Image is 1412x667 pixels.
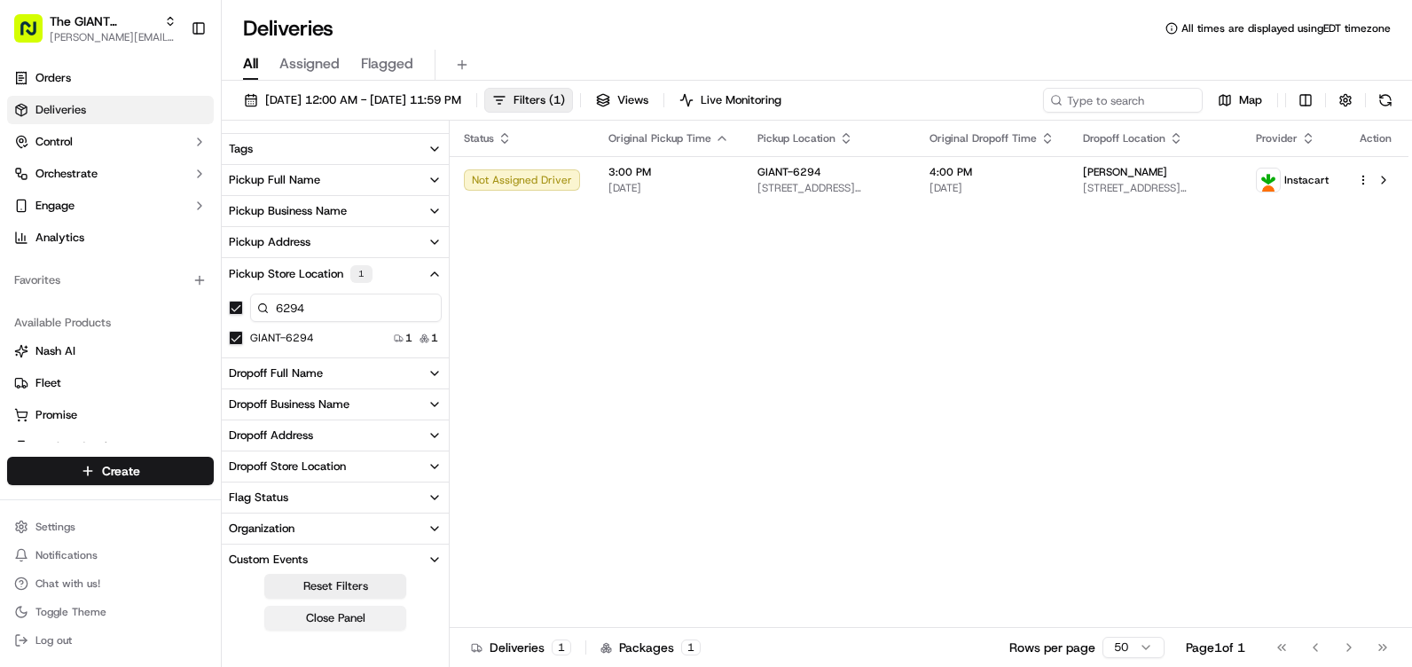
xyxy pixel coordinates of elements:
button: Live Monitoring [671,88,789,113]
img: Nash [18,18,53,53]
button: Refresh [1373,88,1398,113]
div: 1 [681,640,701,655]
button: Dropoff Store Location [222,451,449,482]
a: Promise [14,407,207,423]
span: Assigned [279,53,340,75]
span: Notifications [35,548,98,562]
p: Welcome 👋 [18,71,323,99]
button: Pickup Full Name [222,165,449,195]
button: Toggle Theme [7,600,214,624]
span: Flagged [361,53,413,75]
button: Fleet [7,369,214,397]
input: Pickup Store Location [250,294,442,322]
button: Map [1210,88,1270,113]
button: Create [7,457,214,485]
button: Orchestrate [7,160,214,188]
button: Promise [7,401,214,429]
span: Deliveries [35,102,86,118]
button: Engage [7,192,214,220]
div: Dropoff Business Name [229,396,349,412]
div: Action [1357,131,1394,145]
span: 4:00 PM [930,165,1055,179]
h1: Deliveries [243,14,333,43]
span: Original Pickup Time [608,131,711,145]
div: Pickup Address [229,234,310,250]
a: 💻API Documentation [143,250,292,282]
button: Dropoff Business Name [222,389,449,420]
span: Create [102,462,140,480]
div: Flag Status [229,490,288,506]
span: [DATE] [930,181,1055,195]
img: profile_instacart_ahold_partner.png [1257,169,1280,192]
button: Pickup Store Location1 [222,258,449,290]
span: Promise [35,407,77,423]
button: Notifications [7,543,214,568]
span: [STREET_ADDRESS][PERSON_NAME] [1083,181,1228,195]
span: Status [464,131,494,145]
span: Pylon [176,301,215,314]
a: Product Catalog [14,439,207,455]
span: Product Catalog [35,439,121,455]
img: 1736555255976-a54dd68f-1ca7-489b-9aae-adbdc363a1c4 [18,169,50,201]
button: Dropoff Full Name [222,358,449,388]
button: The GIANT Company [50,12,157,30]
div: Organization [229,521,294,537]
div: 1 [552,640,571,655]
button: Views [588,88,656,113]
span: Views [617,92,648,108]
button: Custom Events [222,545,449,575]
span: Orchestrate [35,166,98,182]
div: 💻 [150,259,164,273]
span: Dropoff Location [1083,131,1165,145]
span: [DATE] 12:00 AM - [DATE] 11:59 PM [265,92,461,108]
span: 3:00 PM [608,165,729,179]
button: Product Catalog [7,433,214,461]
a: Powered byPylon [125,300,215,314]
button: Start new chat [302,175,323,196]
span: All times are displayed using EDT timezone [1181,21,1391,35]
span: Nash AI [35,343,75,359]
div: Page 1 of 1 [1186,639,1245,656]
a: Orders [7,64,214,92]
span: [PERSON_NAME] [1083,165,1167,179]
span: Control [35,134,73,150]
button: [PERSON_NAME][EMAIL_ADDRESS][PERSON_NAME][DOMAIN_NAME] [50,30,176,44]
div: Dropoff Address [229,428,313,443]
button: Reset Filters [264,574,406,599]
button: Pickup Address [222,227,449,257]
span: Toggle Theme [35,605,106,619]
div: Dropoff Full Name [229,365,323,381]
button: Pickup Business Name [222,196,449,226]
div: Available Products [7,309,214,337]
button: The GIANT Company[PERSON_NAME][EMAIL_ADDRESS][PERSON_NAME][DOMAIN_NAME] [7,7,184,50]
span: [STREET_ADDRESS][PERSON_NAME] [757,181,901,195]
div: Dropoff Store Location [229,459,346,475]
span: Log out [35,633,72,647]
div: Custom Events [229,552,308,568]
a: Nash AI [14,343,207,359]
div: Pickup Business Name [229,203,347,219]
span: Instacart [1284,173,1329,187]
a: Fleet [14,375,207,391]
div: Pickup Full Name [229,172,320,188]
span: Engage [35,198,75,214]
button: Chat with us! [7,571,214,596]
label: GIANT-6294 [250,331,314,345]
a: Deliveries [7,96,214,124]
p: Rows per page [1009,639,1095,656]
span: Chat with us! [35,577,100,591]
button: Nash AI [7,337,214,365]
span: Settings [35,520,75,534]
span: Live Monitoring [701,92,781,108]
div: Favorites [7,266,214,294]
input: Got a question? Start typing here... [46,114,319,133]
button: Filters(1) [484,88,573,113]
button: Control [7,128,214,156]
span: 1 [405,331,412,345]
div: Tags [229,141,253,157]
span: 1 [431,331,438,345]
button: Close Panel [264,606,406,631]
span: Filters [514,92,565,108]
